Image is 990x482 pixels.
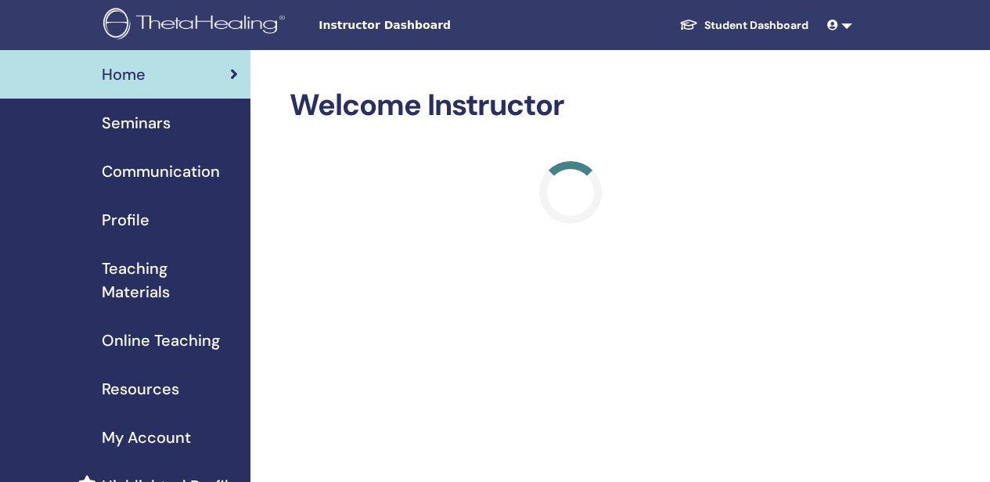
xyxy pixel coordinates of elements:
span: Online Teaching [102,329,220,352]
img: graduation-cap-white.svg [679,18,698,31]
h2: Welcome Instructor [290,88,852,124]
span: My Account [102,426,191,449]
span: Resources [102,377,179,401]
span: Seminars [102,111,171,135]
span: Communication [102,160,220,183]
span: Instructor Dashboard [319,17,553,34]
span: Profile [102,208,149,232]
span: Home [102,63,146,86]
a: Student Dashboard [667,11,821,40]
span: Teaching Materials [102,257,238,304]
img: logo.png [103,8,290,43]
